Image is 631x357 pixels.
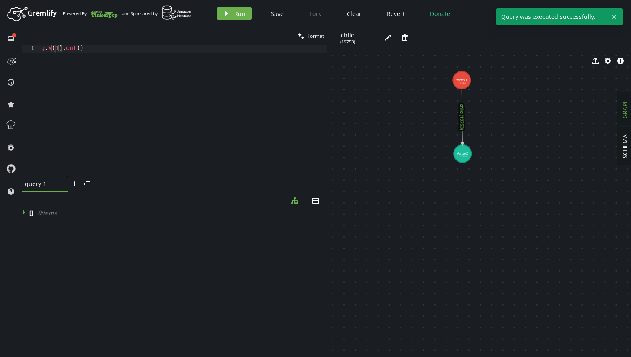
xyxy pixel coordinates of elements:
div: 1 [22,45,40,52]
tspan: (19749) [457,81,465,85]
span: query 1 [25,180,58,188]
span: Query was executed successfully. [496,8,608,25]
span: Revert [387,10,405,18]
button: Clear [341,7,368,20]
button: Format [295,27,327,45]
tspan: Vertex1 [456,78,467,82]
tspan: Vertex2 [457,151,468,155]
span: ] [32,209,34,217]
span: GRAPH [621,99,629,118]
span: Run [234,10,246,18]
button: Revert [380,7,411,20]
span: Save [271,10,284,18]
text: child (19753) [459,104,465,130]
span: Fork [309,10,321,18]
button: Sign In [597,7,625,20]
span: 0 item s [38,209,57,217]
tspan: (19751) [459,155,467,158]
span: Donate [430,10,450,18]
button: Fork [303,7,328,20]
button: Save [264,7,290,20]
div: and Sponsored by [122,5,192,21]
span: Clear [347,10,362,18]
span: child [335,31,360,39]
img: AWS Neptune [162,5,192,20]
span: Format [307,32,324,39]
button: Run [217,7,252,20]
span: SCHEMA [621,134,629,158]
span: ( 19753 ) [340,39,355,45]
div: Powered By [63,6,118,21]
span: [ [29,209,32,217]
button: Donate [424,7,457,20]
